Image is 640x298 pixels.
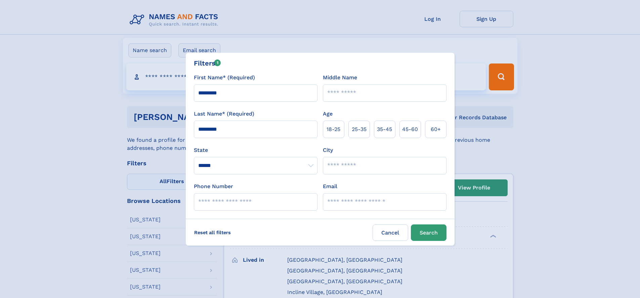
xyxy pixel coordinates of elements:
label: Middle Name [323,74,357,82]
div: Filters [194,58,221,68]
label: Reset all filters [190,224,235,241]
span: 60+ [431,125,441,133]
label: State [194,146,317,154]
label: City [323,146,333,154]
label: Age [323,110,333,118]
label: First Name* (Required) [194,74,255,82]
span: 25‑35 [352,125,367,133]
span: 18‑25 [327,125,340,133]
label: Cancel [373,224,408,241]
span: 35‑45 [377,125,392,133]
label: Phone Number [194,182,233,190]
label: Last Name* (Required) [194,110,254,118]
button: Search [411,224,446,241]
span: 45‑60 [402,125,418,133]
label: Email [323,182,337,190]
